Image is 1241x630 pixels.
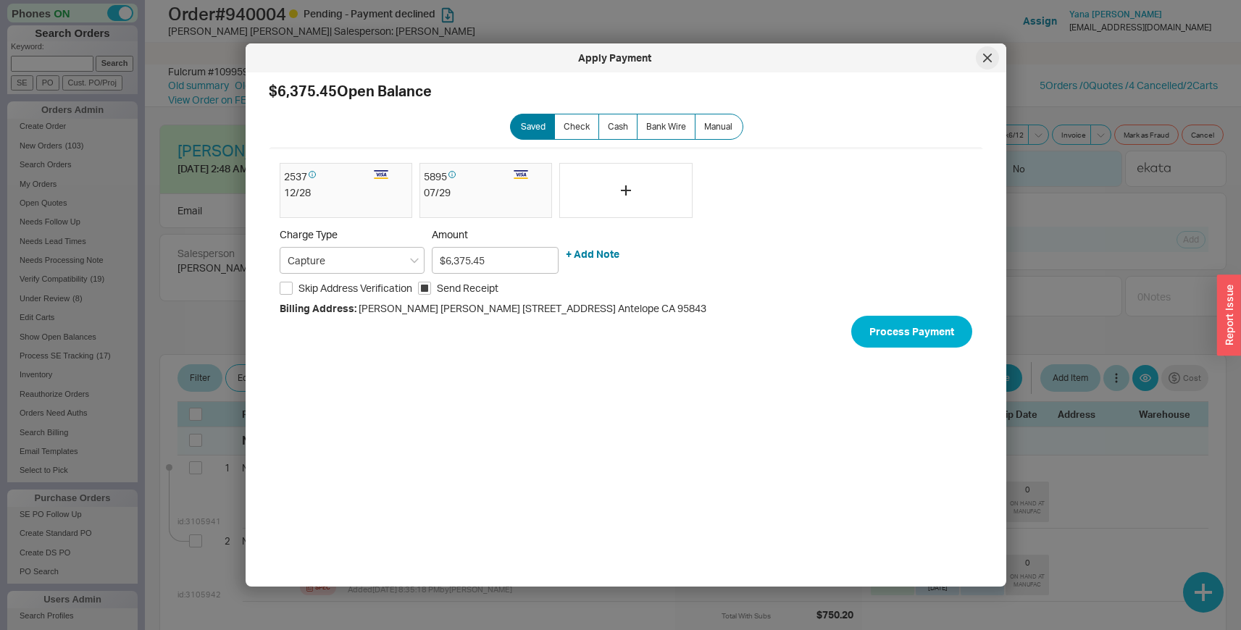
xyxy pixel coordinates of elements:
[410,258,419,264] svg: open menu
[424,167,506,185] div: 5895
[432,247,559,274] input: Amount
[298,281,412,295] span: Skip Address Verification
[521,121,546,133] span: Saved
[418,282,431,295] input: Send Receipt
[424,185,548,200] div: 07 / 29
[280,228,338,240] span: Charge Type
[280,302,356,314] span: Billing Address:
[280,282,293,295] input: Skip Address Verification
[284,167,367,185] div: 2537
[566,247,619,261] button: + Add Note
[269,84,983,98] h2: $6,375.45 Open Balance
[253,51,976,65] div: Apply Payment
[280,301,972,316] div: [PERSON_NAME] [PERSON_NAME] [STREET_ADDRESS] Antelope CA 95843
[704,121,732,133] span: Manual
[284,185,408,200] div: 12 / 28
[851,316,972,348] button: Process Payment
[564,121,590,133] span: Check
[437,281,498,295] span: Send Receipt
[608,121,628,133] span: Cash
[869,323,954,340] span: Process Payment
[280,247,425,274] input: Select...
[646,121,686,133] span: Bank Wire
[432,228,559,241] span: Amount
